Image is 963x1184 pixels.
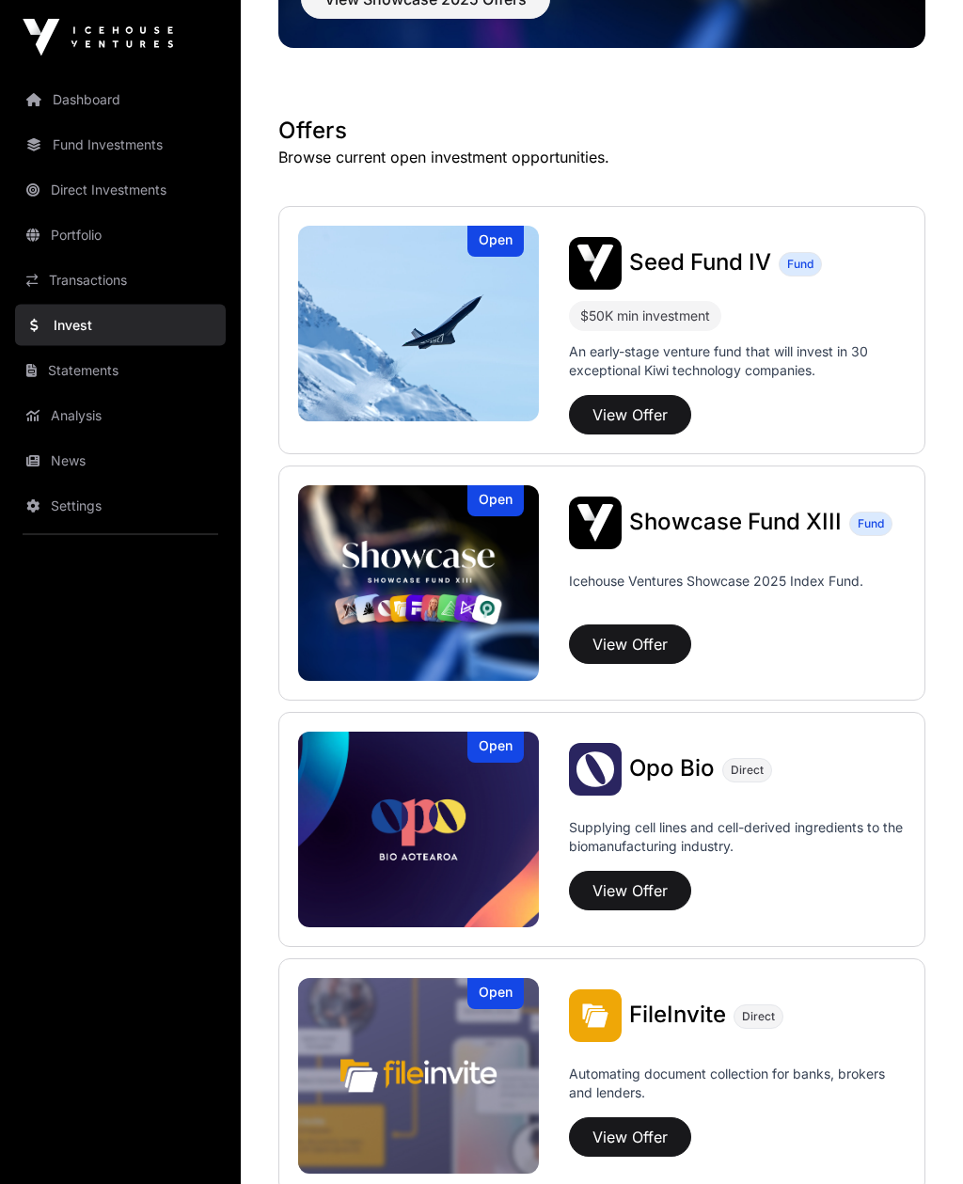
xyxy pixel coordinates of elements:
[629,512,842,536] a: Showcase Fund XIII
[787,258,813,273] span: Fund
[569,238,622,291] img: Seed Fund IV
[629,252,771,276] a: Seed Fund IV
[569,744,622,797] img: Opo Bio
[569,872,691,911] button: View Offer
[569,1118,691,1158] button: View Offer
[15,260,226,301] a: Transactions
[569,573,863,592] p: Icehouse Ventures Showcase 2025 Index Fund.
[15,79,226,120] a: Dashboard
[580,306,710,328] div: $50K min investment
[629,1002,726,1029] span: FileInvite
[15,124,226,166] a: Fund Investments
[569,302,721,332] div: $50K min investment
[15,214,226,256] a: Portfolio
[629,755,715,782] span: Opo Bio
[278,117,925,147] h1: Offers
[569,497,622,550] img: Showcase Fund XIII
[569,396,691,435] button: View Offer
[629,758,715,782] a: Opo Bio
[23,19,173,56] img: Icehouse Ventures Logo
[15,305,226,346] a: Invest
[298,227,539,422] img: Seed Fund IV
[467,227,524,258] div: Open
[15,350,226,391] a: Statements
[298,227,539,422] a: Seed Fund IVOpen
[298,733,539,928] img: Opo Bio
[278,147,925,169] p: Browse current open investment opportunities.
[15,440,226,481] a: News
[298,486,539,682] img: Showcase Fund XIII
[467,733,524,764] div: Open
[629,1004,726,1029] a: FileInvite
[15,485,226,527] a: Settings
[569,625,691,665] button: View Offer
[569,990,622,1043] img: FileInvite
[742,1010,775,1025] span: Direct
[569,819,906,857] p: Supplying cell lines and cell-derived ingredients to the biomanufacturing industry.
[298,979,539,1175] img: FileInvite
[467,486,524,517] div: Open
[629,509,842,536] span: Showcase Fund XIII
[298,733,539,928] a: Opo BioOpen
[569,343,906,381] p: An early-stage venture fund that will invest in 30 exceptional Kiwi technology companies.
[298,979,539,1175] a: FileInviteOpen
[629,249,771,276] span: Seed Fund IV
[467,979,524,1010] div: Open
[858,517,884,532] span: Fund
[15,169,226,211] a: Direct Investments
[869,1094,963,1184] iframe: Chat Widget
[569,1066,906,1111] p: Automating document collection for banks, brokers and lenders.
[15,395,226,436] a: Analysis
[731,764,764,779] span: Direct
[298,486,539,682] a: Showcase Fund XIIIOpen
